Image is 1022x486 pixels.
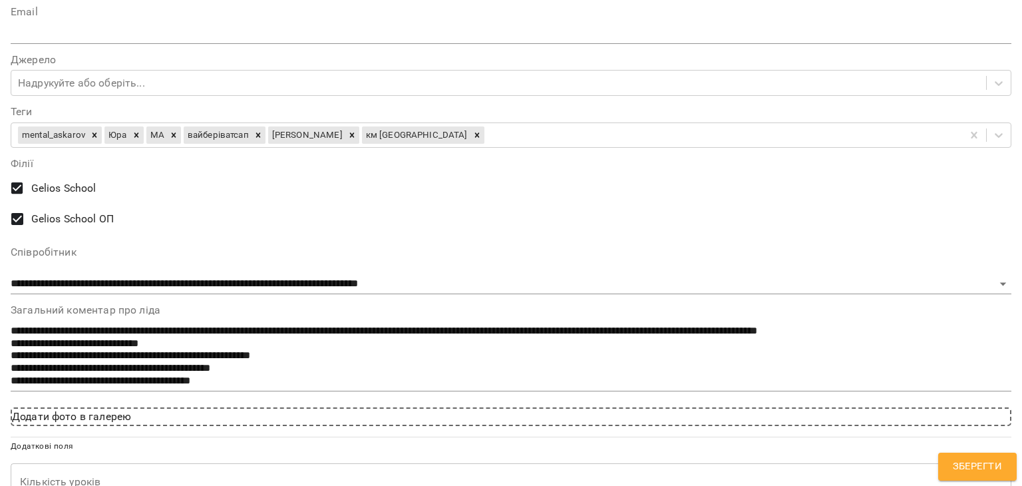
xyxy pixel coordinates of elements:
label: Філії [11,158,1011,169]
span: Додаткові поля [11,441,73,451]
div: mental_askarov [18,126,87,144]
label: Джерело [11,55,1011,65]
div: вайберіватсап [184,126,251,144]
div: [PERSON_NAME] [268,126,345,144]
span: Gelios School [31,180,96,196]
button: Зберегти [938,453,1017,481]
label: Теги [11,107,1011,117]
div: Надрукуйте або оберіть... [18,75,145,91]
div: км [GEOGRAPHIC_DATA] [362,126,470,144]
label: Email [11,7,1011,17]
label: Загальний коментар про ліда [11,305,1011,316]
div: МА [146,126,166,144]
label: Співробітник [11,247,1011,258]
div: Юра [104,126,128,144]
div: Додати фото в галерею [11,407,1011,426]
span: Gelios School ОП [31,211,114,227]
span: Зберегти [953,458,1002,475]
